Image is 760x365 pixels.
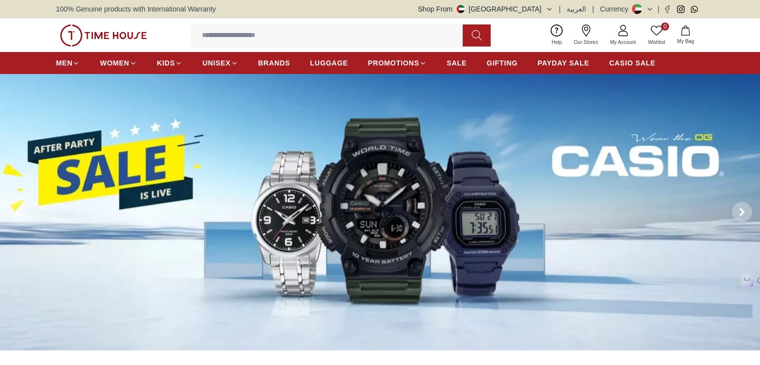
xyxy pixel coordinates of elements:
span: Help [548,38,566,46]
span: Wishlist [644,38,669,46]
span: | [658,4,660,14]
button: العربية [567,4,586,14]
span: LUGGAGE [310,58,348,68]
a: UNISEX [202,54,238,72]
span: UNISEX [202,58,230,68]
a: 0Wishlist [642,22,671,48]
span: MEN [56,58,72,68]
a: SALE [447,54,467,72]
button: My Bag [671,23,700,47]
span: PROMOTIONS [368,58,419,68]
a: Instagram [677,5,685,13]
span: SALE [447,58,467,68]
span: CASIO SALE [609,58,656,68]
a: BRANDS [258,54,290,72]
img: ... [60,24,147,46]
span: My Bag [673,37,698,45]
a: WOMEN [100,54,137,72]
span: 100% Genuine products with International Warranty [56,4,216,14]
img: United Arab Emirates [457,5,465,13]
a: GIFTING [487,54,518,72]
span: | [559,4,561,14]
span: My Account [606,38,640,46]
span: GIFTING [487,58,518,68]
a: CASIO SALE [609,54,656,72]
span: 0 [661,22,669,30]
a: Facebook [664,5,671,13]
a: PROMOTIONS [368,54,427,72]
a: MEN [56,54,80,72]
a: Our Stores [568,22,604,48]
span: | [592,4,594,14]
span: Our Stores [570,38,602,46]
span: KIDS [157,58,175,68]
span: BRANDS [258,58,290,68]
a: KIDS [157,54,182,72]
span: WOMEN [100,58,129,68]
div: Currency [600,4,633,14]
button: Shop From[GEOGRAPHIC_DATA] [418,4,553,14]
a: PAYDAY SALE [538,54,589,72]
a: Help [546,22,568,48]
span: PAYDAY SALE [538,58,589,68]
a: LUGGAGE [310,54,348,72]
a: Whatsapp [691,5,698,13]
